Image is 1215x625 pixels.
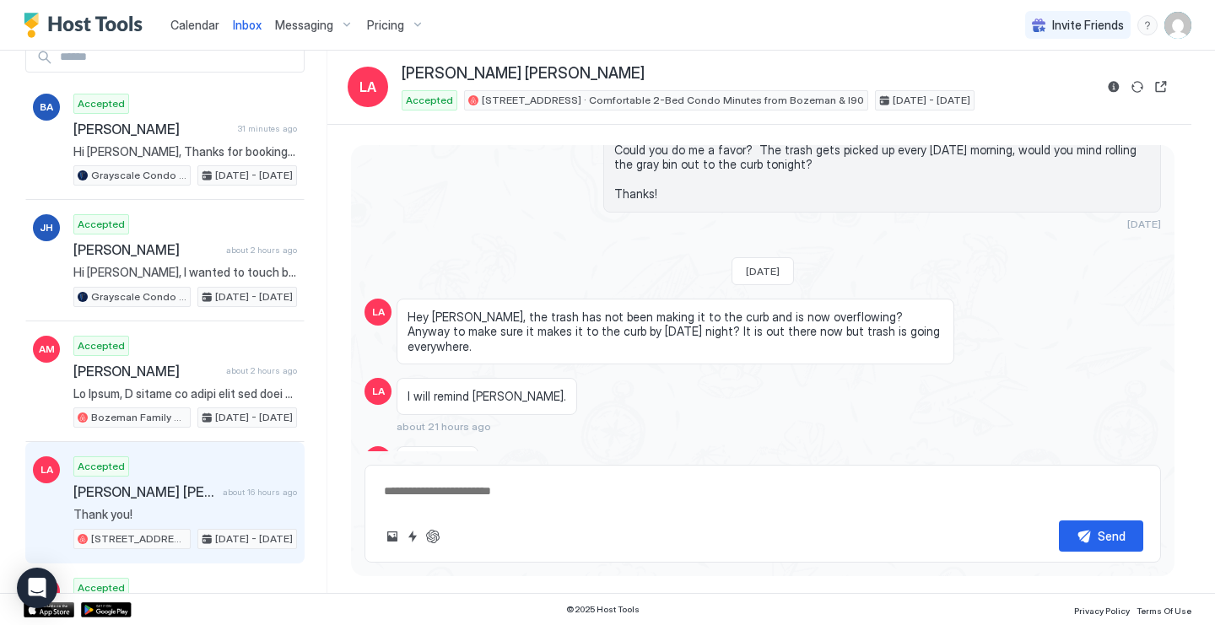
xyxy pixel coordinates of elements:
[39,342,55,357] span: AM
[40,220,53,235] span: JH
[73,121,231,137] span: [PERSON_NAME]
[78,580,125,595] span: Accepted
[78,96,125,111] span: Accepted
[397,420,491,433] span: about 21 hours ago
[226,365,297,376] span: about 2 hours ago
[482,93,864,108] span: [STREET_ADDRESS] · Comfortable 2-Bed Condo Minutes from Bozeman & I90
[24,13,150,38] a: Host Tools Logo
[402,526,423,547] button: Quick reply
[406,93,453,108] span: Accepted
[1074,601,1130,618] a: Privacy Policy
[238,123,297,134] span: 31 minutes ago
[359,77,376,97] span: LA
[73,386,297,401] span: Lo Ipsum, D sitame co adipi elit sed doei tem inci utla etdoloremag aliqu enim admi. Ven qui nost...
[215,410,293,425] span: [DATE] - [DATE]
[91,168,186,183] span: Grayscale Condo [STREET_ADDRESS] · Clean [GEOGRAPHIC_DATA] Condo - Best Value, Great Sleep
[1164,12,1191,39] div: User profile
[81,602,132,617] a: Google Play Store
[1137,601,1191,618] a: Terms Of Use
[1104,77,1124,97] button: Reservation information
[372,384,385,399] span: LA
[1074,606,1130,616] span: Privacy Policy
[372,304,385,320] span: LA
[566,604,640,615] span: © 2025 Host Tools
[746,265,780,277] span: [DATE]
[382,526,402,547] button: Upload image
[17,568,57,608] div: Open Intercom Messenger
[1137,15,1158,35] div: menu
[233,18,262,32] span: Inbox
[73,144,297,159] span: Hi [PERSON_NAME], Thanks for booking our place. I'll send you more details including check-in ins...
[53,43,304,72] input: Input Field
[402,64,645,84] span: [PERSON_NAME] [PERSON_NAME]
[73,483,216,500] span: [PERSON_NAME] [PERSON_NAME]
[91,289,186,304] span: Grayscale Condo [STREET_ADDRESS] · Clean [GEOGRAPHIC_DATA] Condo - Best Value, Great Sleep
[78,217,125,232] span: Accepted
[73,507,297,522] span: Thank you!
[275,18,333,33] span: Messaging
[215,289,293,304] span: [DATE] - [DATE]
[1137,606,1191,616] span: Terms Of Use
[170,16,219,34] a: Calendar
[233,16,262,34] a: Inbox
[1127,77,1147,97] button: Sync reservation
[215,168,293,183] span: [DATE] - [DATE]
[40,462,53,477] span: LA
[1127,218,1161,230] span: [DATE]
[40,100,53,115] span: BA
[1151,77,1171,97] button: Open reservation
[408,310,943,354] span: Hey [PERSON_NAME], the trash has not been making it to the curb and is now overflowing? Anyway to...
[226,245,297,256] span: about 2 hours ago
[73,265,297,280] span: Hi [PERSON_NAME], I wanted to touch base and give you some more information about your stay. You ...
[73,241,219,258] span: [PERSON_NAME]
[408,389,566,404] span: I will remind [PERSON_NAME].
[73,363,219,380] span: [PERSON_NAME]
[78,459,125,474] span: Accepted
[91,410,186,425] span: Bozeman Family Rancher
[367,18,404,33] span: Pricing
[1052,18,1124,33] span: Invite Friends
[1098,527,1126,545] div: Send
[1059,520,1143,552] button: Send
[223,487,297,498] span: about 16 hours ago
[91,531,186,547] span: [STREET_ADDRESS] · Comfortable 2-Bed Condo Minutes from Bozeman & I90
[78,338,125,353] span: Accepted
[24,602,74,617] a: App Store
[170,18,219,32] span: Calendar
[215,531,293,547] span: [DATE] - [DATE]
[423,526,443,547] button: ChatGPT Auto Reply
[614,113,1150,202] span: Hi [PERSON_NAME], Could you do me a favor? The trash gets picked up every [DATE] morning, would y...
[893,93,970,108] span: [DATE] - [DATE]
